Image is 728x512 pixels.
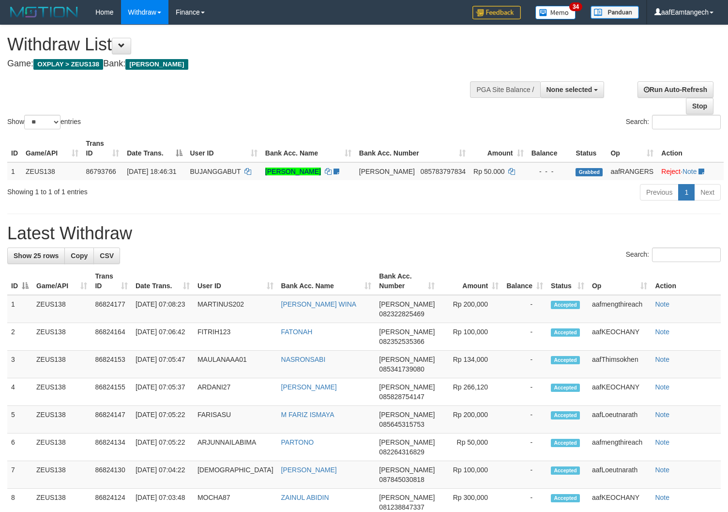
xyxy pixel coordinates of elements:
[502,434,547,461] td: -
[470,81,540,98] div: PGA Site Balance /
[588,406,651,434] td: aafLoeutnarath
[439,406,502,434] td: Rp 200,000
[7,35,476,54] h1: Withdraw List
[7,115,81,129] label: Show entries
[607,135,657,162] th: Op: activate to sort column ascending
[32,434,91,461] td: ZEUS138
[502,267,547,295] th: Balance: activate to sort column ascending
[502,378,547,406] td: -
[91,323,132,351] td: 86824164
[379,466,435,474] span: [PERSON_NAME]
[355,135,470,162] th: Bank Acc. Number: activate to sort column ascending
[637,81,713,98] a: Run Auto-Refresh
[678,184,695,201] a: 1
[32,406,91,434] td: ZEUS138
[551,439,580,447] span: Accepted
[281,300,357,308] a: [PERSON_NAME] WINA
[379,494,435,501] span: [PERSON_NAME]
[535,6,576,19] img: Button%20Memo.svg
[576,168,603,176] span: Grabbed
[379,411,435,419] span: [PERSON_NAME]
[439,434,502,461] td: Rp 50,000
[626,115,721,129] label: Search:
[132,434,194,461] td: [DATE] 07:05:22
[91,295,132,323] td: 86824177
[7,248,65,264] a: Show 25 rows
[588,267,651,295] th: Op: activate to sort column ascending
[132,295,194,323] td: [DATE] 07:08:23
[379,356,435,363] span: [PERSON_NAME]
[652,248,721,262] input: Search:
[379,328,435,336] span: [PERSON_NAME]
[7,378,32,406] td: 4
[640,184,679,201] a: Previous
[32,351,91,378] td: ZEUS138
[439,323,502,351] td: Rp 100,000
[540,81,605,98] button: None selected
[132,461,194,489] td: [DATE] 07:04:22
[32,378,91,406] td: ZEUS138
[439,351,502,378] td: Rp 134,000
[194,434,277,461] td: ARJUNNAILABIMA
[379,338,424,345] span: Copy 082352535366 to clipboard
[7,406,32,434] td: 5
[7,162,22,180] td: 1
[93,248,120,264] a: CSV
[551,466,580,475] span: Accepted
[531,167,568,176] div: - - -
[7,434,32,461] td: 6
[551,356,580,364] span: Accepted
[686,98,713,114] a: Stop
[132,351,194,378] td: [DATE] 07:05:47
[91,267,132,295] th: Trans ID: activate to sort column ascending
[24,115,61,129] select: Showentries
[655,494,669,501] a: Note
[32,295,91,323] td: ZEUS138
[607,162,657,180] td: aafRANGERS
[439,267,502,295] th: Amount: activate to sort column ascending
[132,267,194,295] th: Date Trans.: activate to sort column ascending
[588,295,651,323] td: aafmengthireach
[657,135,724,162] th: Action
[22,162,82,180] td: ZEUS138
[194,323,277,351] td: FITRIH123
[194,351,277,378] td: MAULANAAA01
[132,323,194,351] td: [DATE] 07:06:42
[439,461,502,489] td: Rp 100,000
[281,383,337,391] a: [PERSON_NAME]
[502,323,547,351] td: -
[551,301,580,309] span: Accepted
[652,115,721,129] input: Search:
[194,295,277,323] td: MARTINUS202
[281,494,329,501] a: ZAINUL ABIDIN
[281,466,337,474] a: [PERSON_NAME]
[71,252,88,260] span: Copy
[626,248,721,262] label: Search:
[588,378,651,406] td: aafKEOCHANY
[439,378,502,406] td: Rp 266,120
[82,135,123,162] th: Trans ID: activate to sort column ascending
[265,168,321,175] a: [PERSON_NAME]
[194,267,277,295] th: User ID: activate to sort column ascending
[132,378,194,406] td: [DATE] 07:05:37
[32,267,91,295] th: Game/API: activate to sort column ascending
[375,267,439,295] th: Bank Acc. Number: activate to sort column ascending
[551,411,580,419] span: Accepted
[551,328,580,337] span: Accepted
[91,406,132,434] td: 86824147
[7,267,32,295] th: ID: activate to sort column descending
[379,420,424,428] span: Copy 085645315753 to clipboard
[186,135,261,162] th: User ID: activate to sort column ascending
[655,356,669,363] a: Note
[502,406,547,434] td: -
[7,135,22,162] th: ID
[194,406,277,434] td: FARISASU
[91,351,132,378] td: 86824153
[7,224,721,243] h1: Latest Withdraw
[421,168,466,175] span: Copy 085783797834 to clipboard
[194,378,277,406] td: ARDANI27
[655,328,669,336] a: Note
[64,248,94,264] a: Copy
[661,168,681,175] a: Reject
[100,252,114,260] span: CSV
